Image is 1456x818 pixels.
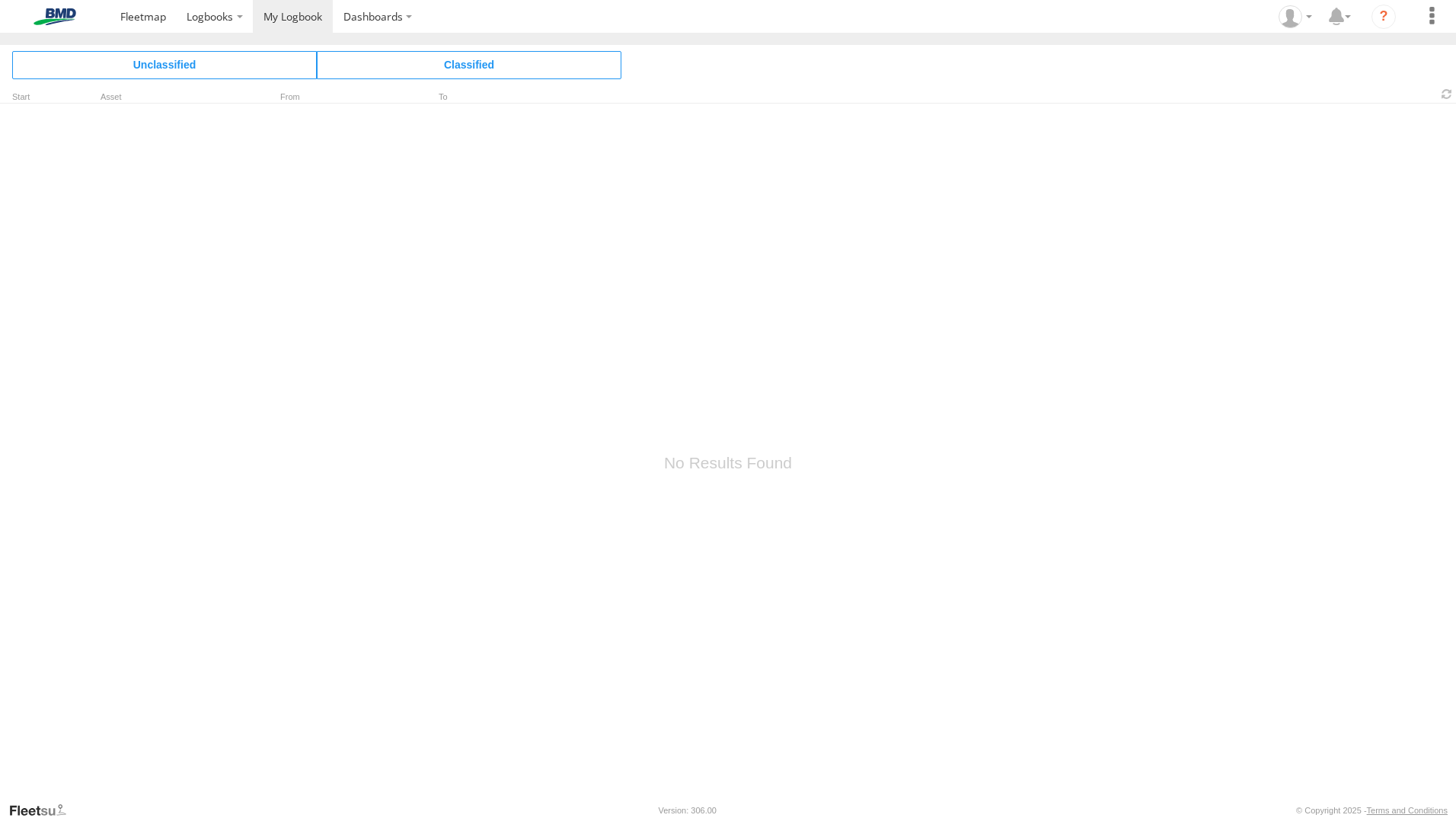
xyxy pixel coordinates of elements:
div: To [417,94,570,101]
div: © Copyright 2025 - [1296,806,1448,815]
span: Click to view Classified Trips [317,51,621,78]
a: Visit our Website [8,803,78,818]
div: Tony Tanna [1273,5,1317,28]
div: From [259,94,411,101]
div: Asset [101,94,253,101]
a: Terms and Conditions [1367,806,1448,815]
img: bmd-logo.svg [15,8,94,25]
div: Click to Sort [12,94,58,101]
div: Version: 306.00 [659,806,717,815]
i: ? [1371,5,1396,29]
span: Click to view Unclassified Trips [12,51,317,78]
span: Refresh [1438,87,1456,101]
